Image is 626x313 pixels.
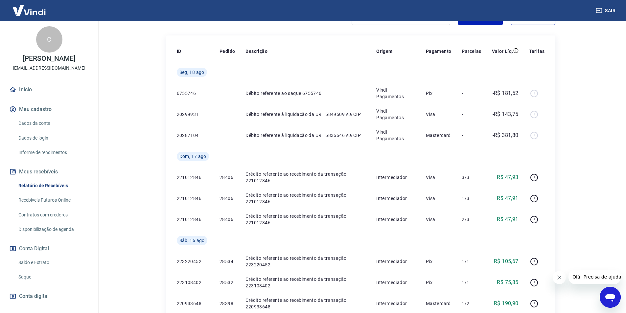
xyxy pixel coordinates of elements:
[494,300,519,307] p: R$ 190,90
[220,174,235,181] p: 28406
[462,279,481,286] p: 1/1
[426,174,452,181] p: Visa
[16,208,90,222] a: Contratos com credores
[179,153,206,160] span: Dom, 17 ago
[426,132,452,139] p: Mastercard
[493,89,519,97] p: -R$ 181,52
[426,90,452,97] p: Pix
[494,257,519,265] p: R$ 105,67
[529,48,545,55] p: Tarifas
[426,258,452,265] p: Pix
[4,5,55,10] span: Olá! Precisa de ajuda?
[426,111,452,118] p: Visa
[600,287,621,308] iframe: Botão para abrir a janela de mensagens
[8,289,90,303] a: Conta digital
[8,102,90,117] button: Meu cadastro
[177,279,209,286] p: 223108402
[8,82,90,97] a: Início
[8,241,90,256] button: Conta Digital
[376,48,392,55] p: Origem
[493,131,519,139] p: -R$ 381,80
[462,90,481,97] p: -
[426,300,452,307] p: Mastercard
[13,65,85,72] p: [EMAIL_ADDRESS][DOMAIN_NAME]
[245,171,366,184] p: Crédito referente ao recebimento da transação 221012846
[16,131,90,145] a: Dados de login
[245,297,366,310] p: Crédito referente ao recebimento da transação 220933648
[177,90,209,97] p: 6755746
[220,195,235,202] p: 28406
[497,173,518,181] p: R$ 47,93
[245,213,366,226] p: Crédito referente ao recebimento da transação 221012846
[376,195,415,202] p: Intermediador
[179,69,204,76] span: Seg, 18 ago
[497,279,518,286] p: R$ 75,85
[177,195,209,202] p: 221012846
[462,216,481,223] p: 2/3
[594,5,618,17] button: Sair
[462,111,481,118] p: -
[16,146,90,159] a: Informe de rendimentos
[245,255,366,268] p: Crédito referente ao recebimento da transação 223220452
[462,174,481,181] p: 3/3
[492,48,513,55] p: Valor Líq.
[220,300,235,307] p: 28398
[23,55,75,62] p: [PERSON_NAME]
[376,108,415,121] p: Vindi Pagamentos
[245,276,366,289] p: Crédito referente ao recebimento da transação 223108402
[16,117,90,130] a: Dados da conta
[177,111,209,118] p: 20299931
[376,300,415,307] p: Intermediador
[220,258,235,265] p: 28534
[19,292,49,301] span: Conta digital
[177,132,209,139] p: 20287104
[426,279,452,286] p: Pix
[177,258,209,265] p: 223220452
[376,216,415,223] p: Intermediador
[8,165,90,179] button: Meus recebíveis
[220,279,235,286] p: 28532
[426,216,452,223] p: Visa
[245,111,366,118] p: Débito referente à liquidação da UR 15849509 via CIP
[16,179,90,192] a: Relatório de Recebíveis
[177,174,209,181] p: 221012846
[553,271,566,284] iframe: Fechar mensagem
[497,215,518,223] p: R$ 47,91
[245,90,366,97] p: Débito referente ao saque 6755746
[462,300,481,307] p: 1/2
[177,300,209,307] p: 220933648
[245,192,366,205] p: Crédito referente ao recebimento da transação 221012846
[462,48,481,55] p: Parcelas
[376,174,415,181] p: Intermediador
[220,216,235,223] p: 28406
[245,48,267,55] p: Descrição
[568,270,621,284] iframe: Mensagem da empresa
[36,26,62,53] div: C
[462,195,481,202] p: 1/3
[376,87,415,100] p: Vindi Pagamentos
[493,110,519,118] p: -R$ 143,75
[426,195,452,202] p: Visa
[376,279,415,286] p: Intermediador
[462,258,481,265] p: 1/1
[179,237,205,244] span: Sáb, 16 ago
[8,0,51,20] img: Vindi
[426,48,452,55] p: Pagamento
[376,258,415,265] p: Intermediador
[376,129,415,142] p: Vindi Pagamentos
[462,132,481,139] p: -
[16,256,90,269] a: Saldo e Extrato
[497,194,518,202] p: R$ 47,91
[16,193,90,207] a: Recebíveis Futuros Online
[245,132,366,139] p: Débito referente à liquidação da UR 15836646 via CIP
[177,216,209,223] p: 221012846
[220,48,235,55] p: Pedido
[177,48,181,55] p: ID
[16,223,90,236] a: Disponibilização de agenda
[16,270,90,284] a: Saque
